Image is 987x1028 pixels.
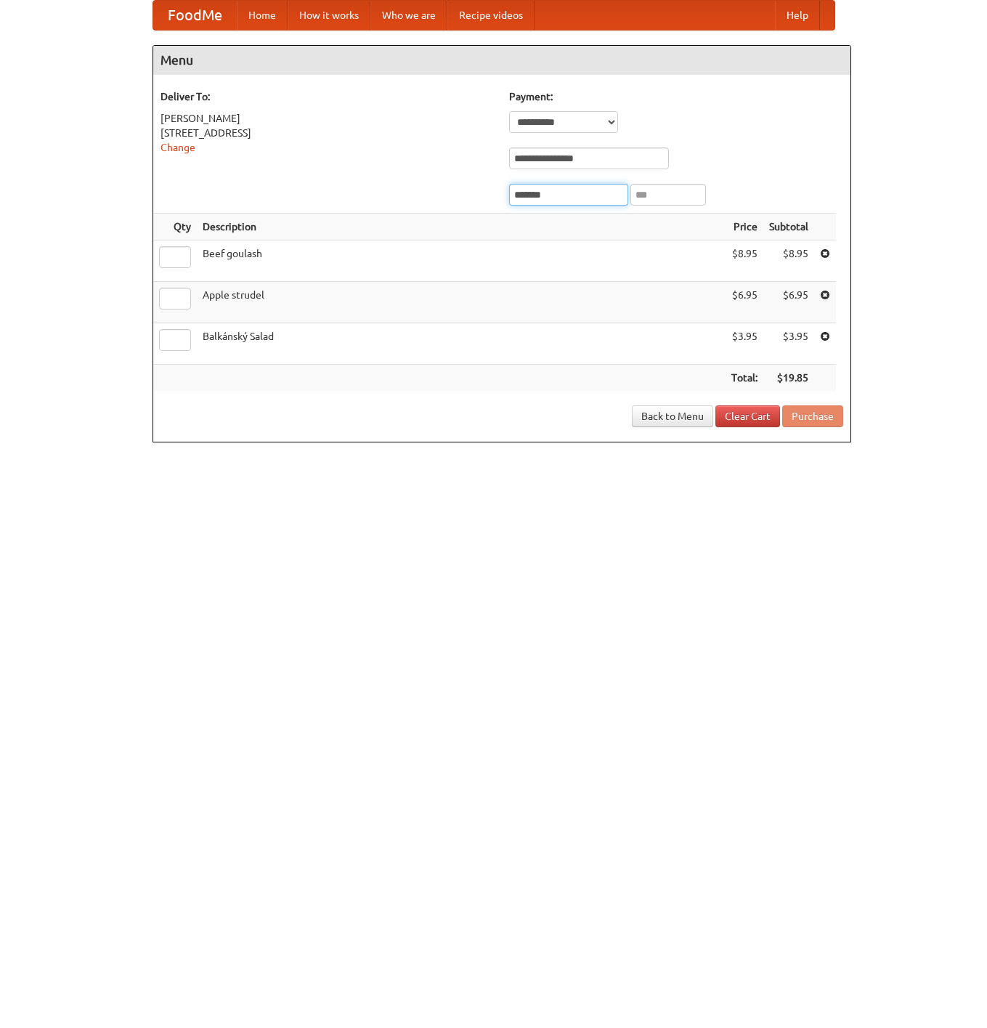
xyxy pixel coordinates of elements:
[775,1,820,30] a: Help
[161,126,495,140] div: [STREET_ADDRESS]
[197,240,726,282] td: Beef goulash
[197,282,726,323] td: Apple strudel
[763,365,814,392] th: $19.85
[763,214,814,240] th: Subtotal
[197,214,726,240] th: Description
[161,89,495,104] h5: Deliver To:
[161,142,195,153] a: Change
[632,405,713,427] a: Back to Menu
[782,405,843,427] button: Purchase
[153,46,850,75] h4: Menu
[153,1,237,30] a: FoodMe
[726,214,763,240] th: Price
[715,405,780,427] a: Clear Cart
[161,111,495,126] div: [PERSON_NAME]
[153,214,197,240] th: Qty
[447,1,535,30] a: Recipe videos
[726,240,763,282] td: $8.95
[237,1,288,30] a: Home
[197,323,726,365] td: Balkánský Salad
[726,282,763,323] td: $6.95
[763,323,814,365] td: $3.95
[763,240,814,282] td: $8.95
[370,1,447,30] a: Who we are
[763,282,814,323] td: $6.95
[726,323,763,365] td: $3.95
[726,365,763,392] th: Total:
[288,1,370,30] a: How it works
[509,89,843,104] h5: Payment:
